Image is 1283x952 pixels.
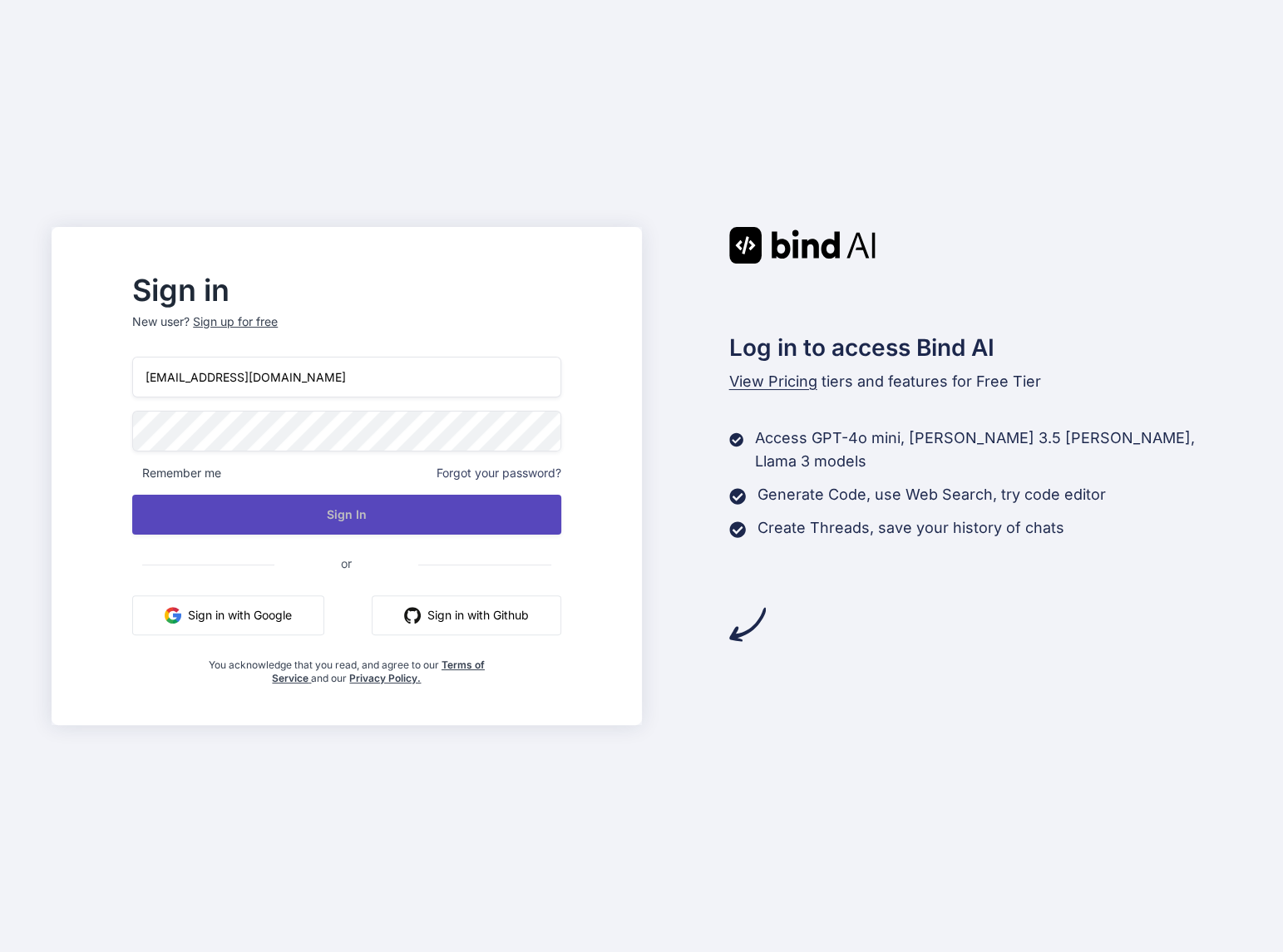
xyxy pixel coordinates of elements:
p: New user? [132,313,560,350]
span: View Pricing [729,372,817,390]
input: Login or Email [132,357,560,397]
img: Bind AI logo [729,227,876,264]
span: Forgot your password? [437,465,561,481]
button: Sign in with Google [132,595,324,635]
p: Generate Code, use Web Search, try code editor [757,483,1106,506]
span: Remember me [132,465,221,481]
span: or [274,543,418,584]
a: Privacy Policy. [349,672,421,684]
img: github [404,607,421,624]
p: tiers and features for Free Tier [729,370,1231,393]
button: Sign In [132,495,560,535]
img: google [165,607,181,624]
h2: Sign in [132,277,560,303]
img: arrow [729,606,766,643]
a: Terms of Service [272,659,485,684]
div: You acknowledge that you read, and agree to our and our [204,649,490,685]
p: Create Threads, save your history of chats [757,516,1064,540]
div: Sign up for free [193,313,278,330]
p: Access GPT-4o mini, [PERSON_NAME] 3.5 [PERSON_NAME], Llama 3 models [755,427,1231,473]
h2: Log in to access Bind AI [729,330,1231,365]
button: Sign in with Github [372,595,561,635]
